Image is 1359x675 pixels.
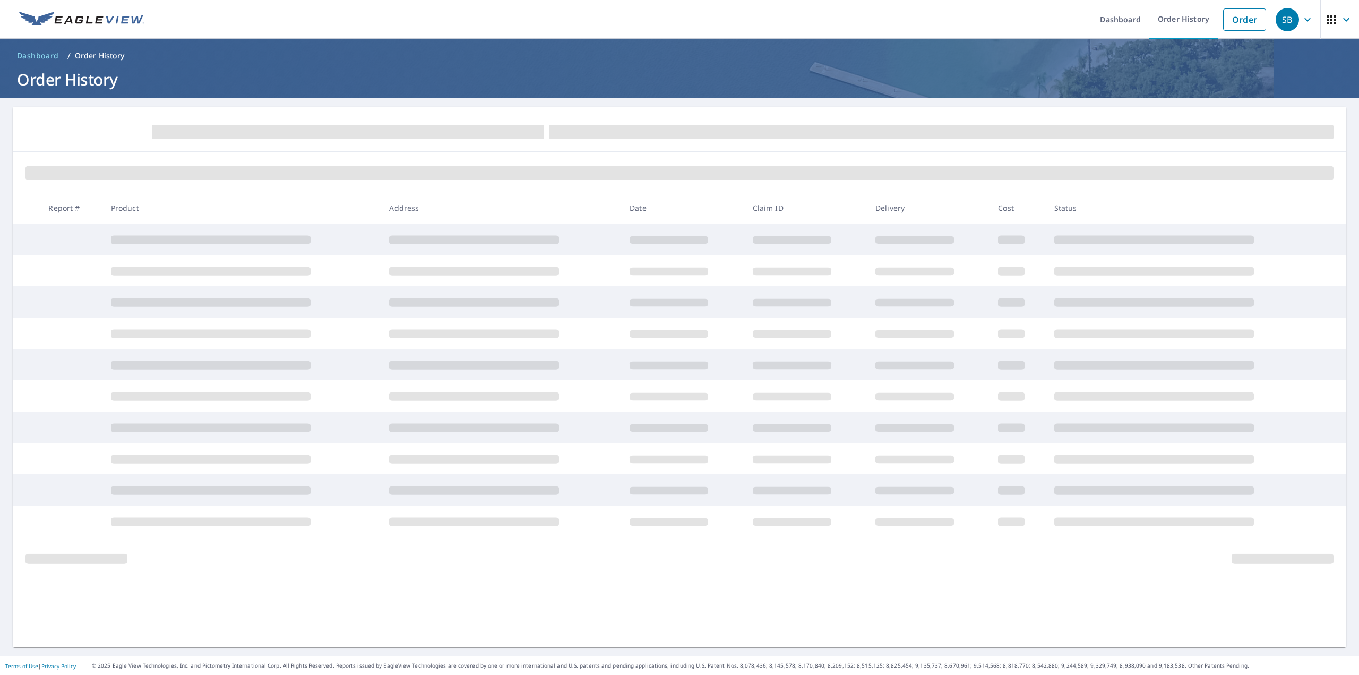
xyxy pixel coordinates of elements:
th: Cost [990,192,1045,224]
a: Order [1223,8,1266,31]
span: Dashboard [17,50,59,61]
nav: breadcrumb [13,47,1346,64]
th: Claim ID [744,192,867,224]
div: SB [1276,8,1299,31]
th: Date [621,192,744,224]
a: Terms of Use [5,662,38,670]
img: EV Logo [19,12,144,28]
p: Order History [75,50,125,61]
th: Delivery [867,192,990,224]
th: Status [1046,192,1324,224]
h1: Order History [13,69,1346,90]
li: / [67,49,71,62]
a: Dashboard [13,47,63,64]
p: © 2025 Eagle View Technologies, Inc. and Pictometry International Corp. All Rights Reserved. Repo... [92,662,1354,670]
th: Product [102,192,381,224]
th: Address [381,192,621,224]
a: Privacy Policy [41,662,76,670]
p: | [5,663,76,669]
th: Report # [40,192,102,224]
